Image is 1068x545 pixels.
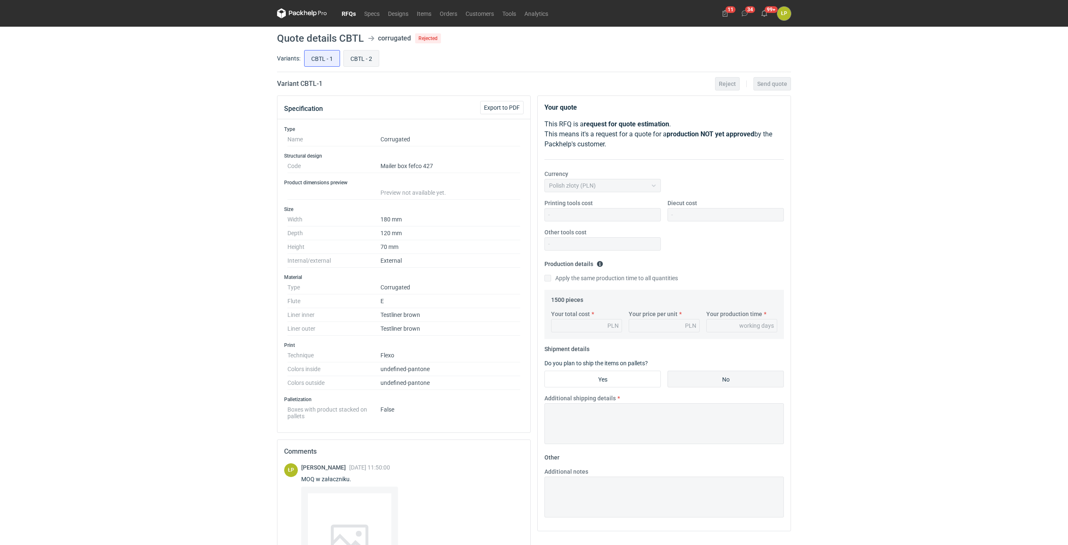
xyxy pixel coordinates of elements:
[715,77,740,90] button: Reject
[349,464,390,471] span: [DATE] 11:50:00
[284,274,524,281] h3: Material
[277,8,327,18] svg: Packhelp Pro
[777,7,791,20] div: Łukasz Postawa
[284,206,524,213] h3: Size
[718,7,732,20] button: 11
[544,199,593,207] label: Printing tools cost
[719,81,736,87] span: Reject
[287,403,380,419] dt: Boxes with product stacked on pallets
[380,294,520,308] dd: E
[287,281,380,294] dt: Type
[544,170,568,178] label: Currency
[551,293,583,303] legend: 1500 pieces
[284,447,524,457] h2: Comments
[287,133,380,146] dt: Name
[544,342,589,352] legend: Shipment details
[607,321,619,330] div: PLN
[277,33,364,43] h1: Quote details CBTL
[415,33,441,43] span: Rejected
[284,153,524,159] h3: Structural design
[287,213,380,226] dt: Width
[436,8,461,18] a: Orders
[287,376,380,390] dt: Colors outside
[738,7,751,20] button: 34
[304,50,340,67] label: CBTL - 1
[380,133,520,146] dd: Corrugated
[461,8,498,18] a: Customers
[484,105,520,111] span: Export to PDF
[287,362,380,376] dt: Colors inside
[284,179,524,186] h3: Product dimensions preview
[277,79,322,89] h2: Variant CBTL - 1
[380,376,520,390] dd: undefined-pantone
[360,8,384,18] a: Specs
[284,396,524,403] h3: Palletization
[380,349,520,362] dd: Flexo
[544,394,616,402] label: Additional shipping details
[544,360,648,367] label: Do you plan to ship the items on pallets?
[667,130,754,138] strong: production NOT yet approved
[378,33,411,43] div: corrugated
[739,321,774,330] div: working days
[706,310,762,318] label: Your production time
[284,463,298,477] figcaption: ŁP
[380,403,520,419] dd: False
[380,281,520,294] dd: Corrugated
[498,8,520,18] a: Tools
[551,310,590,318] label: Your total cost
[301,464,349,471] span: [PERSON_NAME]
[380,226,520,240] dd: 120 mm
[667,199,697,207] label: Diecut cost
[480,101,524,114] button: Export to PDF
[544,274,678,282] label: Apply the same production time to all quantities
[685,321,696,330] div: PLN
[520,8,552,18] a: Analytics
[277,54,300,63] label: Variants:
[380,213,520,226] dd: 180 mm
[284,126,524,133] h3: Type
[584,120,669,128] strong: request for quote estimation
[544,119,784,149] p: This RFQ is a . This means it's a request for a quote for a by the Packhelp's customer.
[301,475,398,483] div: MOQ w załaczniku.
[287,240,380,254] dt: Height
[287,322,380,336] dt: Liner outer
[287,254,380,268] dt: Internal/external
[287,159,380,173] dt: Code
[380,189,446,196] span: Preview not available yet.
[544,451,559,461] legend: Other
[380,240,520,254] dd: 70 mm
[544,228,587,236] label: Other tools cost
[544,103,577,111] strong: Your quote
[384,8,413,18] a: Designs
[380,308,520,322] dd: Testliner brown
[544,257,603,267] legend: Production details
[287,226,380,240] dt: Depth
[287,294,380,308] dt: Flute
[343,50,379,67] label: CBTL - 2
[380,254,520,268] dd: External
[777,7,791,20] button: ŁP
[284,463,298,477] div: Łukasz Postawa
[629,310,678,318] label: Your price per unit
[413,8,436,18] a: Items
[753,77,791,90] button: Send quote
[757,81,787,87] span: Send quote
[287,349,380,362] dt: Technique
[380,362,520,376] dd: undefined-pantone
[287,308,380,322] dt: Liner inner
[544,467,588,476] label: Additional notes
[284,342,524,349] h3: Print
[380,322,520,336] dd: Testliner brown
[758,7,771,20] button: 99+
[284,99,323,119] button: Specification
[380,159,520,173] dd: Mailer box fefco 427
[338,8,360,18] a: RFQs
